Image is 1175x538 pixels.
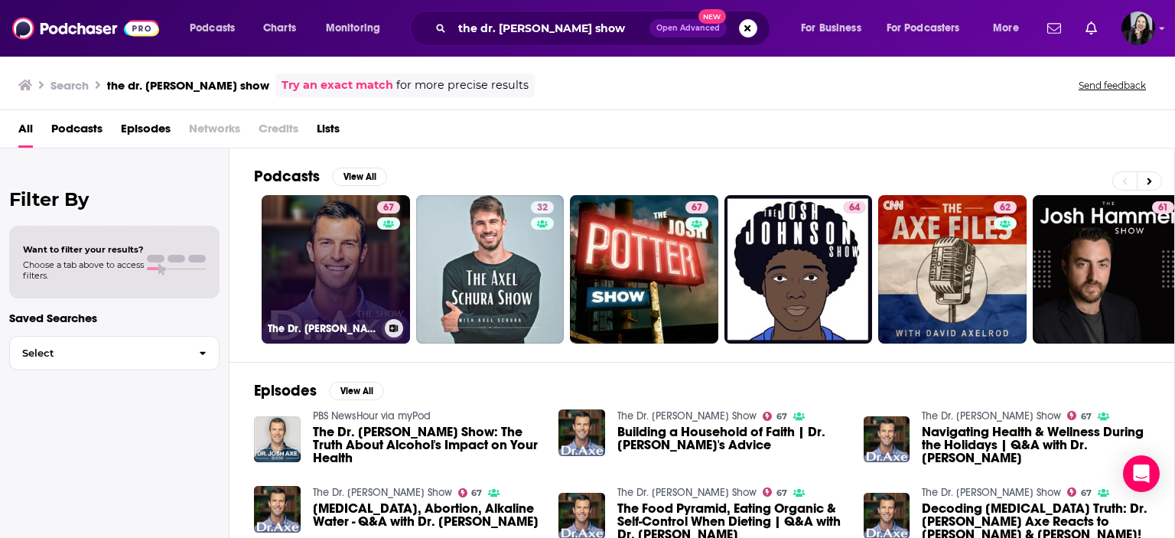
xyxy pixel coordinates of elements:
h3: the dr. [PERSON_NAME] show [107,78,269,93]
p: Saved Searches [9,311,220,325]
button: Select [9,336,220,370]
button: Send feedback [1074,79,1151,92]
span: Podcasts [190,18,235,39]
a: 32 [416,195,565,344]
button: View All [329,382,384,400]
a: 67 [458,488,483,497]
h3: Search [50,78,89,93]
div: Open Intercom Messenger [1123,455,1160,492]
a: 67 [685,201,708,214]
img: User Profile [1121,11,1155,45]
span: Navigating Health & Wellness During the Holidays | Q&A with Dr. [PERSON_NAME] [922,426,1150,465]
a: All [18,116,33,148]
a: 32 [531,201,554,214]
span: The Dr. [PERSON_NAME] Show: The Truth About Alcohol's Impact on Your Health [313,426,541,465]
span: 67 [776,490,787,497]
span: 67 [1081,490,1092,497]
a: Episodes [121,116,171,148]
span: Want to filter your results? [23,244,144,255]
span: for more precise results [396,77,529,94]
span: For Business [801,18,861,39]
span: Open Advanced [656,24,720,32]
span: Charts [263,18,296,39]
button: open menu [315,16,400,41]
a: Try an exact match [282,77,393,94]
a: 67 [763,412,787,421]
a: PBS NewsHour via myPod [313,409,431,422]
a: Show notifications dropdown [1079,15,1103,41]
h2: Filter By [9,188,220,210]
button: open menu [790,16,880,41]
span: Monitoring [326,18,380,39]
button: open menu [877,16,982,41]
h2: Podcasts [254,167,320,186]
button: Show profile menu [1121,11,1155,45]
h2: Episodes [254,381,317,400]
a: The Dr. Josh Axe Show [922,486,1061,499]
img: Adderall, Abortion, Alkaline Water - Q&A with Dr. Josh Axe [254,486,301,533]
a: Show notifications dropdown [1041,15,1067,41]
img: Podchaser - Follow, Share and Rate Podcasts [12,14,159,43]
span: 67 [692,201,702,216]
a: PodcastsView All [254,167,387,186]
img: The Dr. Josh Axe Show: The Truth About Alcohol's Impact on Your Health [254,416,301,463]
a: Lists [317,116,340,148]
img: Navigating Health & Wellness During the Holidays | Q&A with Dr. Josh Axe [864,416,910,463]
button: open menu [179,16,255,41]
a: 62 [994,201,1017,214]
span: Building a Household of Faith | Dr. [PERSON_NAME]'s Advice [617,426,845,452]
a: EpisodesView All [254,381,384,400]
a: Adderall, Abortion, Alkaline Water - Q&A with Dr. Josh Axe [313,502,541,528]
button: Open AdvancedNew [649,19,727,37]
a: Charts [253,16,305,41]
img: Building a Household of Faith | Dr. Josh Axe's Advice [558,409,605,456]
input: Search podcasts, credits, & more... [452,16,649,41]
a: The Dr. Josh Axe Show: The Truth About Alcohol's Impact on Your Health [313,426,541,465]
a: The Dr. Josh Axe Show [922,409,1061,422]
span: 64 [849,201,860,216]
a: 67 [1067,411,1092,420]
span: More [993,18,1019,39]
span: 61 [1158,201,1168,216]
span: Networks [189,116,240,148]
span: 32 [537,201,548,216]
button: View All [332,168,387,186]
a: Podcasts [51,116,103,148]
a: 64 [724,195,873,344]
a: The Dr. Josh Axe Show [617,486,757,499]
button: open menu [982,16,1038,41]
span: 67 [383,201,394,216]
a: 67 [570,195,718,344]
span: New [698,9,726,24]
span: 67 [1081,413,1092,420]
a: Building a Household of Faith | Dr. Josh Axe's Advice [617,426,845,452]
a: 61 [1152,201,1174,214]
span: Choose a tab above to access filters. [23,259,144,281]
div: Search podcasts, credits, & more... [425,11,785,46]
a: 67 [377,201,400,214]
span: [MEDICAL_DATA], Abortion, Alkaline Water - Q&A with Dr. [PERSON_NAME] [313,502,541,528]
span: 67 [776,413,787,420]
a: 67The Dr. [PERSON_NAME] Show [262,195,410,344]
a: Navigating Health & Wellness During the Holidays | Q&A with Dr. Josh Axe [922,426,1150,465]
a: 67 [1067,487,1092,497]
span: 62 [1000,201,1011,216]
span: Credits [259,116,298,148]
span: Logged in as marypoffenroth [1121,11,1155,45]
a: The Dr. Josh Axe Show [313,486,452,499]
a: 62 [878,195,1027,344]
span: 67 [471,490,482,497]
a: 64 [843,201,866,214]
span: Select [10,348,187,358]
h3: The Dr. [PERSON_NAME] Show [268,322,379,335]
span: For Podcasters [887,18,960,39]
